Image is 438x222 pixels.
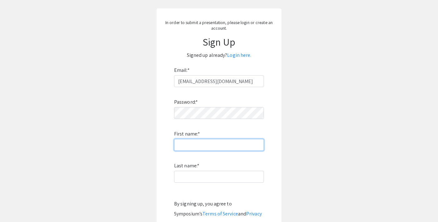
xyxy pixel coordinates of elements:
label: First name: [174,129,200,139]
h1: Sign Up [163,36,275,48]
label: Password: [174,97,198,107]
p: In order to submit a presentation, please login or create an account. [163,20,275,31]
label: Last name: [174,161,199,171]
p: Signed up already? [163,50,275,60]
a: Login here. [227,52,251,58]
label: Email: [174,65,190,75]
iframe: Chat [5,194,27,217]
a: Terms of Service [202,210,238,217]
